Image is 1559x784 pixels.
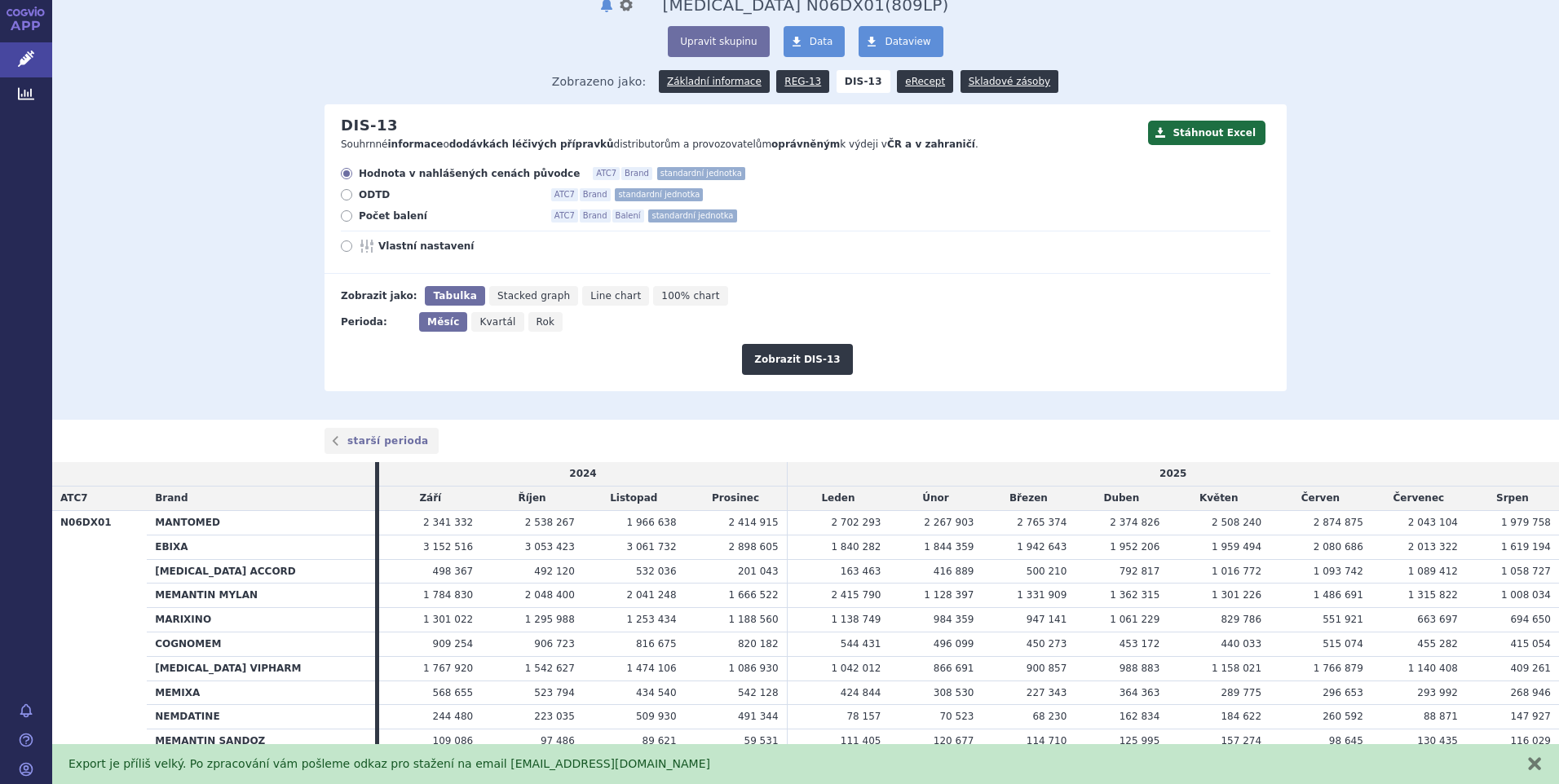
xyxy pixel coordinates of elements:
[776,70,829,93] a: REG-13
[433,735,474,747] span: 109 086
[1466,487,1559,511] td: Srpen
[661,290,719,302] span: 100% chart
[615,188,703,201] span: standardní jednotka
[341,117,398,134] h2: DIS-13
[1027,638,1067,650] span: 450 273
[433,566,474,577] span: 498 367
[551,209,578,222] span: ATC7
[1212,541,1261,553] span: 1 959 494
[1027,735,1067,747] span: 114 710
[982,487,1075,511] td: Březen
[627,614,677,625] span: 1 253 434
[1510,711,1551,722] span: 147 927
[423,663,473,674] span: 1 767 920
[1408,517,1458,528] span: 2 043 104
[738,638,779,650] span: 820 182
[1110,589,1159,601] span: 1 362 315
[1075,487,1168,511] td: Duben
[1168,487,1270,511] td: Květen
[627,517,677,528] span: 1 966 638
[1270,487,1371,511] td: Červen
[481,487,583,511] td: Říjen
[846,711,881,722] span: 78 157
[1417,687,1458,698] span: 293 992
[627,589,677,601] span: 2 041 248
[1501,566,1551,577] span: 1 058 727
[1221,614,1261,625] span: 829 786
[728,517,778,528] span: 2 414 915
[841,735,881,747] span: 111 405
[668,26,769,57] button: Upravit skupinu
[1120,566,1160,577] span: 792 817
[648,209,736,222] span: standardní jednotka
[1314,566,1363,577] span: 1 093 742
[934,687,974,698] span: 308 530
[657,167,745,180] span: standardní jednotka
[1417,638,1458,650] span: 455 282
[1510,614,1551,625] span: 694 650
[583,487,685,511] td: Listopad
[433,290,476,302] span: Tabulka
[1501,589,1551,601] span: 1 008 034
[636,687,677,698] span: 434 540
[841,566,881,577] span: 163 463
[1221,687,1261,698] span: 289 775
[924,517,974,528] span: 2 267 903
[787,487,889,511] td: Leden
[427,316,459,328] span: Měsíc
[155,492,188,504] span: Brand
[1323,687,1363,698] span: 296 653
[612,209,644,222] span: Balení
[449,139,614,150] strong: dodávkách léčivých přípravků
[924,541,974,553] span: 1 844 359
[534,687,575,698] span: 523 794
[379,487,481,511] td: Září
[423,517,473,528] span: 2 341 332
[1408,589,1458,601] span: 1 315 822
[147,510,375,535] th: MANTOMED
[738,711,779,722] span: 491 344
[784,26,846,57] a: Data
[590,290,641,302] span: Line chart
[423,541,473,553] span: 3 152 516
[1017,517,1067,528] span: 2 765 374
[939,711,974,722] span: 70 523
[1510,638,1551,650] span: 415 054
[1110,541,1159,553] span: 1 952 206
[147,632,375,656] th: COGNOMEM
[341,138,1140,152] p: Souhrnné o distributorům a provozovatelům k výdeji v .
[810,36,833,47] span: Data
[1212,566,1261,577] span: 1 016 772
[534,711,575,722] span: 223 035
[934,735,974,747] span: 120 677
[1314,663,1363,674] span: 1 766 879
[359,188,538,201] span: ODTD
[831,589,881,601] span: 2 415 790
[837,70,890,93] strong: DIS-13
[738,566,779,577] span: 201 043
[423,589,473,601] span: 1 784 830
[1314,589,1363,601] span: 1 486 691
[1212,517,1261,528] span: 2 508 240
[787,462,1559,486] td: 2025
[961,70,1058,93] a: Skladové zásoby
[552,70,647,93] span: Zobrazeno jako:
[841,687,881,698] span: 424 844
[1110,614,1159,625] span: 1 061 229
[685,487,787,511] td: Prosinec
[744,735,779,747] span: 59 531
[525,517,575,528] span: 2 538 267
[934,663,974,674] span: 866 691
[497,290,570,302] span: Stacked graph
[887,139,975,150] strong: ČR a v zahraničí
[1510,735,1551,747] span: 116 029
[433,687,474,698] span: 568 655
[147,680,375,705] th: MEMIXA
[1323,638,1363,650] span: 515 074
[525,589,575,601] span: 2 048 400
[889,487,982,511] td: Únor
[147,729,375,754] th: MEMANTIN SANDOZ
[433,638,474,650] span: 909 254
[1120,663,1160,674] span: 988 883
[659,70,770,93] a: Základní informace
